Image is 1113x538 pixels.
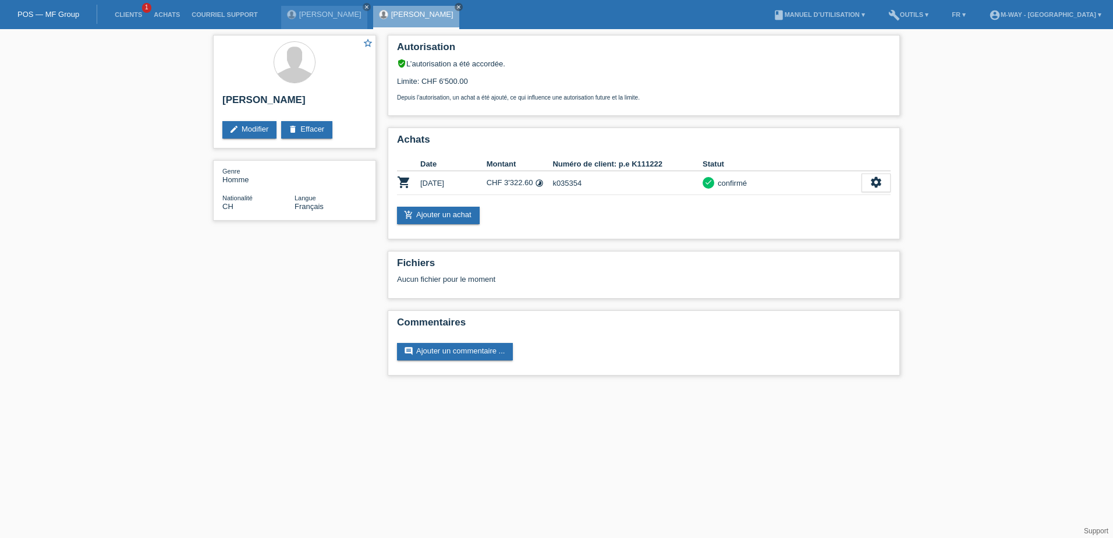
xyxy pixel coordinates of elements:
[420,171,487,195] td: [DATE]
[397,68,891,101] div: Limite: CHF 6'500.00
[288,125,297,134] i: delete
[295,202,324,211] span: Français
[882,11,934,18] a: buildOutils ▾
[397,317,891,334] h2: Commentaires
[397,257,891,275] h2: Fichiers
[397,59,891,68] div: L’autorisation a été accordée.
[222,121,277,139] a: editModifier
[148,11,186,18] a: Achats
[989,9,1001,21] i: account_circle
[714,177,747,189] div: confirmé
[773,9,785,21] i: book
[397,207,480,224] a: add_shopping_cartAjouter un achat
[222,194,253,201] span: Nationalité
[456,4,462,10] i: close
[397,59,406,68] i: verified_user
[391,10,453,19] a: [PERSON_NAME]
[109,11,148,18] a: Clients
[222,167,295,184] div: Homme
[404,210,413,220] i: add_shopping_cart
[363,38,373,48] i: star_border
[364,4,370,10] i: close
[487,157,553,171] th: Montant
[397,275,753,284] div: Aucun fichier pour le moment
[487,171,553,195] td: CHF 3'322.60
[404,346,413,356] i: comment
[363,3,371,11] a: close
[420,157,487,171] th: Date
[186,11,263,18] a: Courriel Support
[397,134,891,151] h2: Achats
[229,125,239,134] i: edit
[983,11,1107,18] a: account_circlem-way - [GEOGRAPHIC_DATA] ▾
[295,194,316,201] span: Langue
[455,3,463,11] a: close
[1084,527,1108,535] a: Support
[703,157,862,171] th: Statut
[397,175,411,189] i: POSP00028242
[397,41,891,59] h2: Autorisation
[281,121,332,139] a: deleteEffacer
[888,9,900,21] i: build
[222,168,240,175] span: Genre
[397,343,513,360] a: commentAjouter un commentaire ...
[299,10,361,19] a: [PERSON_NAME]
[552,171,703,195] td: k035354
[767,11,871,18] a: bookManuel d’utilisation ▾
[552,157,703,171] th: Numéro de client: p.e K111222
[535,179,544,187] i: Taux fixes (24 versements)
[222,94,367,112] h2: [PERSON_NAME]
[870,176,882,189] i: settings
[17,10,79,19] a: POS — MF Group
[222,202,233,211] span: Suisse
[397,94,891,101] p: Depuis l’autorisation, un achat a été ajouté, ce qui influence une autorisation future et la limite.
[142,3,151,13] span: 1
[363,38,373,50] a: star_border
[946,11,972,18] a: FR ▾
[704,178,713,186] i: check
